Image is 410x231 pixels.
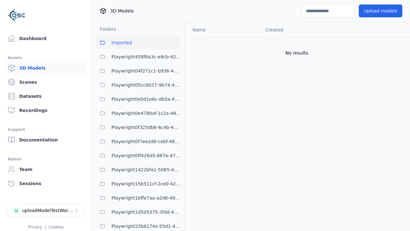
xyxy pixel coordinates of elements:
[96,163,181,176] button: Playwright1422bfa1-5065-45c6-98b3-ab75e32174d7
[111,208,181,216] span: Playwright1d5d5375-3fdd-4b0e-8fd8-21d261a2c03b
[110,8,134,14] span: 3D Models
[8,204,85,217] button: Select a workspace
[5,32,87,45] a: Dashboard
[8,6,26,24] img: Logo
[96,36,181,49] button: Imported
[5,90,87,103] a: Datasets
[111,222,181,230] span: Playwright22b6174e-55d1-406d-adb6-17e426fa5cd6
[5,76,87,89] a: Scenes
[359,4,402,17] button: Upload models
[111,124,181,131] span: Playwright0f325db6-6c4b-4947-9a8f-f4487adedf2c
[96,64,181,77] button: Playwright04f271c1-b936-458c-b5f6-36ca6337f11a
[111,166,181,174] span: Playwright1422bfa1-5065-45c6-98b3-ab75e32174d7
[96,107,181,120] button: Playwright0e4780af-1c2a-492e-901c-6880da17528a
[96,93,181,106] button: Playwright0e0d1e6c-db5a-4244-b424-632341d2c1b4
[111,95,181,103] span: Playwright0e0d1e6c-db5a-4244-b424-632341d2c1b4
[96,206,181,218] button: Playwright1d5d5375-3fdd-4b0e-8fd8-21d261a2c03b
[45,225,46,229] span: |
[111,81,181,89] span: Playwright05cc6037-9b74-4704-86c6-3ffabbdece83
[111,138,181,145] span: Playwright0f7ee2d0-cebf-4840-a756-5a7a26222786
[5,177,87,190] a: Sessions
[96,26,116,32] h3: Folders
[111,109,181,117] span: Playwright0e4780af-1c2a-492e-901c-6880da17528a
[8,126,84,133] div: Support
[96,192,181,204] button: Playwright1bffe7aa-a2d6-48ff-926d-a47ed35bd152
[13,207,20,214] div: u
[260,22,338,38] th: Created
[5,133,87,146] a: Documentation
[96,135,181,148] button: Playwright0f7ee2d0-cebf-4840-a756-5a7a26222786
[111,180,181,188] span: Playwright15b511cf-2ce0-42d4-aab5-f050ff96fb05
[111,194,181,202] span: Playwright1bffe7aa-a2d6-48ff-926d-a47ed35bd152
[96,149,181,162] button: Playwright0ff426d5-887e-47ce-9e83-c6f549f6a63f
[8,54,84,62] div: Assets
[22,207,74,214] div: uploadModelTestWorkspace
[28,225,42,229] a: Privacy
[111,39,132,47] span: Imported
[185,38,410,68] td: No results.
[49,225,64,229] a: Cookies
[111,53,181,61] span: Playwright458f6a3c-e8cb-4230-8fda-b04652f4dccd
[5,163,87,176] a: Team
[96,121,181,134] button: Playwright0f325db6-6c4b-4947-9a8f-f4487adedf2c
[96,79,181,91] button: Playwright05cc6037-9b74-4704-86c6-3ffabbdece83
[111,152,181,159] span: Playwright0ff426d5-887e-47ce-9e83-c6f549f6a63f
[111,67,181,75] span: Playwright04f271c1-b936-458c-b5f6-36ca6337f11a
[96,50,181,63] button: Playwright458f6a3c-e8cb-4230-8fda-b04652f4dccd
[96,177,181,190] button: Playwright15b511cf-2ce0-42d4-aab5-f050ff96fb05
[8,155,84,163] div: Admin
[5,62,87,74] a: 3D Models
[5,104,87,117] a: Recordings
[185,22,260,38] th: Name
